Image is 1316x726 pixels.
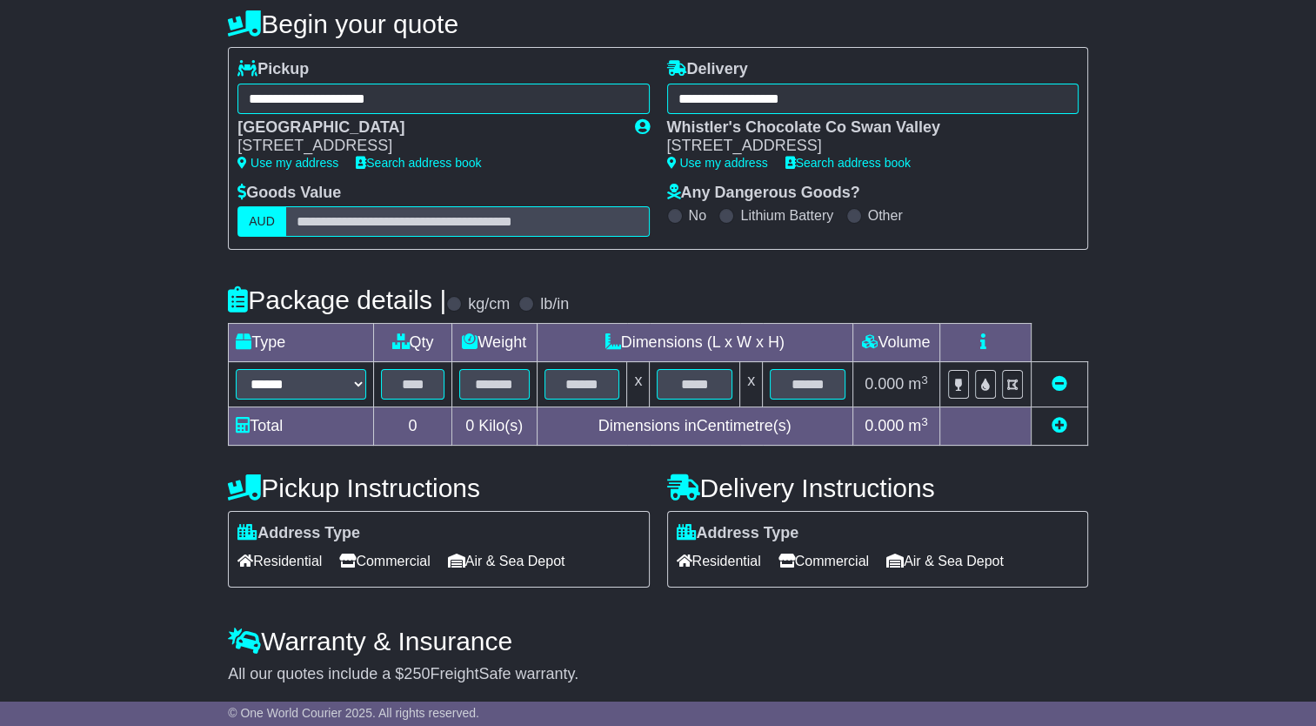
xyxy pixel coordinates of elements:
[667,118,1061,138] div: Whistler's Chocolate Co Swan Valley
[677,548,761,575] span: Residential
[237,118,617,138] div: [GEOGRAPHIC_DATA]
[374,324,452,362] td: Qty
[667,184,860,203] label: Any Dangerous Goods?
[785,156,911,170] a: Search address book
[1052,375,1067,393] a: Remove this item
[451,407,537,446] td: Kilo(s)
[627,362,650,407] td: x
[237,524,360,543] label: Address Type
[667,474,1088,502] h4: Delivery Instructions
[237,548,322,575] span: Residential
[886,548,1004,575] span: Air & Sea Depot
[677,524,799,543] label: Address Type
[865,375,904,393] span: 0.000
[689,207,706,224] label: No
[667,137,1061,156] div: [STREET_ADDRESS]
[468,295,510,314] label: kg/cm
[537,324,852,362] td: Dimensions (L x W x H)
[451,324,537,362] td: Weight
[228,706,479,720] span: © One World Courier 2025. All rights reserved.
[667,60,748,79] label: Delivery
[852,324,939,362] td: Volume
[228,665,1088,684] div: All our quotes include a $ FreightSafe warranty.
[237,184,341,203] label: Goods Value
[465,417,474,434] span: 0
[229,407,374,446] td: Total
[356,156,481,170] a: Search address book
[228,10,1088,38] h4: Begin your quote
[740,362,763,407] td: x
[921,415,928,428] sup: 3
[237,60,309,79] label: Pickup
[1052,417,1067,434] a: Add new item
[865,417,904,434] span: 0.000
[908,417,928,434] span: m
[740,207,833,224] label: Lithium Battery
[237,206,286,237] label: AUD
[540,295,569,314] label: lb/in
[921,373,928,387] sup: 3
[374,407,452,446] td: 0
[908,375,928,393] span: m
[339,548,430,575] span: Commercial
[237,156,338,170] a: Use my address
[237,137,617,156] div: [STREET_ADDRESS]
[537,407,852,446] td: Dimensions in Centimetre(s)
[228,474,649,502] h4: Pickup Instructions
[228,286,446,314] h4: Package details |
[778,548,869,575] span: Commercial
[404,665,430,682] span: 250
[448,548,565,575] span: Air & Sea Depot
[228,627,1088,655] h4: Warranty & Insurance
[229,324,374,362] td: Type
[667,156,768,170] a: Use my address
[868,207,903,224] label: Other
